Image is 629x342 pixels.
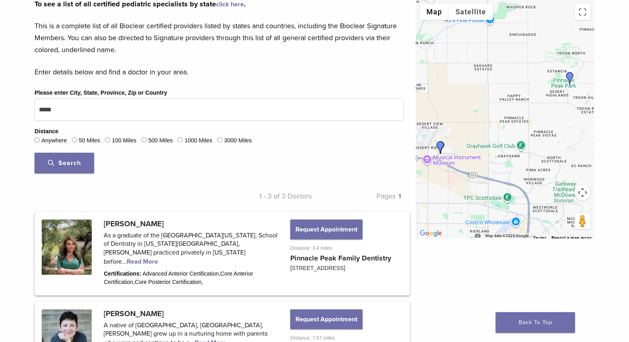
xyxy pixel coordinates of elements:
div: Dr. Greg Libby [434,141,447,154]
label: 500 Miles [148,136,173,145]
a: Report a map error [552,235,592,240]
button: Drag Pegman onto the map to open Street View [575,213,590,229]
button: Map camera controls [575,185,590,200]
p: 1 - 3 of 3 Doctors [219,190,312,202]
button: Search [35,153,94,173]
button: Keyboard shortcuts [475,233,480,239]
a: Open this area in Google Maps (opens a new window) [418,228,444,239]
a: Terms (opens in new tab) [533,235,547,240]
button: Request Appointment [290,309,363,329]
label: 1000 Miles [185,136,212,145]
label: 3000 Miles [224,136,252,145]
p: Pages [312,190,404,202]
legend: Distance [35,127,58,136]
a: 1 [399,192,401,200]
span: Map data ©2025 Google [485,233,529,238]
img: Google [418,228,444,239]
span: Search [48,159,81,167]
label: 50 Miles [79,136,100,145]
a: Back To Top [496,312,575,333]
label: Anywhere [41,136,67,145]
button: Request Appointment [290,220,363,239]
label: 100 Miles [112,136,137,145]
